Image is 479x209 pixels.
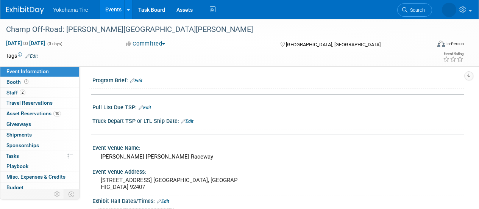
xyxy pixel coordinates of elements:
a: Edit [139,105,151,110]
div: Event Venue Name: [92,142,464,152]
a: Travel Reservations [0,98,79,108]
span: Yokohama Tire [53,7,88,13]
a: Misc. Expenses & Credits [0,172,79,182]
a: Edit [25,53,38,59]
td: Tags [6,52,38,60]
a: Playbook [0,161,79,171]
span: Staff [6,90,25,96]
div: In-Person [446,41,464,47]
span: Tasks [6,153,19,159]
span: 10 [53,111,61,116]
a: Edit [157,199,169,204]
span: 2 [20,90,25,95]
div: Truck Depart TSP or LTL Ship Date: [92,115,464,125]
a: Search [397,3,432,17]
a: Booth [0,77,79,87]
a: Sponsorships [0,140,79,151]
td: Toggle Event Tabs [64,189,80,199]
span: Budget [6,184,23,190]
a: Tasks [0,151,79,161]
div: Exhibit Hall Dates/Times: [92,195,464,205]
span: Sponsorships [6,142,39,148]
span: Shipments [6,132,32,138]
td: Personalize Event Tab Strip [51,189,64,199]
div: [PERSON_NAME] [PERSON_NAME] Raceway [98,151,458,163]
a: Event Information [0,66,79,77]
span: Misc. Expenses & Credits [6,174,66,180]
button: Committed [123,40,168,48]
span: Travel Reservations [6,100,53,106]
span: Booth not reserved yet [23,79,30,85]
div: Program Brief: [92,75,464,85]
span: Booth [6,79,30,85]
span: Asset Reservations [6,110,61,116]
pre: [STREET_ADDRESS] [GEOGRAPHIC_DATA], [GEOGRAPHIC_DATA] 92407 [101,177,239,190]
a: Edit [130,78,142,83]
a: Budget [0,182,79,193]
div: Event Format [397,39,464,51]
div: Champ Off-Road: [PERSON_NAME][GEOGRAPHIC_DATA][PERSON_NAME] [3,23,425,36]
span: [GEOGRAPHIC_DATA], [GEOGRAPHIC_DATA] [286,42,381,47]
span: Giveaways [6,121,31,127]
a: Staff2 [0,88,79,98]
span: to [22,40,29,46]
div: Pull List Due TSP: [92,102,464,112]
span: Playbook [6,163,28,169]
a: Edit [181,119,193,124]
a: Giveaways [0,119,79,129]
span: Search [407,7,425,13]
span: [DATE] [DATE] [6,40,45,47]
img: GEOFF DUNIVIN [442,3,456,17]
span: Event Information [6,68,49,74]
a: Asset Reservations10 [0,108,79,119]
a: Shipments [0,130,79,140]
img: Format-Inperson.png [437,41,445,47]
span: (3 days) [47,41,62,46]
div: Event Rating [443,52,463,56]
img: ExhibitDay [6,6,44,14]
div: Event Venue Address: [92,166,464,176]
